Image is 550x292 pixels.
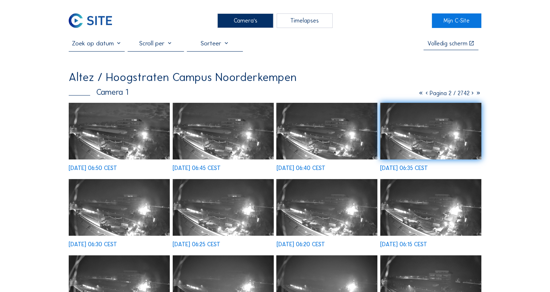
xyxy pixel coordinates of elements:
[276,179,377,236] img: image_53473448
[380,165,428,171] div: [DATE] 06:35 CEST
[277,13,333,28] div: Timelapses
[380,242,427,247] div: [DATE] 06:15 CEST
[69,13,118,28] a: C-SITE Logo
[427,41,467,46] div: Volledig scherm
[173,165,221,171] div: [DATE] 06:45 CEST
[430,90,470,97] span: Pagina 2 / 2742
[69,179,170,236] img: image_53473733
[432,13,481,28] a: Mijn C-Site
[69,242,117,247] div: [DATE] 06:30 CEST
[69,40,125,47] input: Zoek op datum 󰅀
[69,13,112,28] img: C-SITE Logo
[69,88,128,96] div: Camera 1
[380,179,481,236] img: image_53473289
[69,165,117,171] div: [DATE] 06:50 CEST
[69,103,170,159] img: image_53474266
[276,242,325,247] div: [DATE] 06:20 CEST
[173,242,220,247] div: [DATE] 06:25 CEST
[217,13,273,28] div: Camera's
[276,165,325,171] div: [DATE] 06:40 CEST
[69,72,297,83] div: Altez / Hoogstraten Campus Noorderkempen
[380,103,481,159] img: image_53473875
[173,179,274,236] img: image_53473592
[173,103,274,159] img: image_53474175
[276,103,377,159] img: image_53474034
